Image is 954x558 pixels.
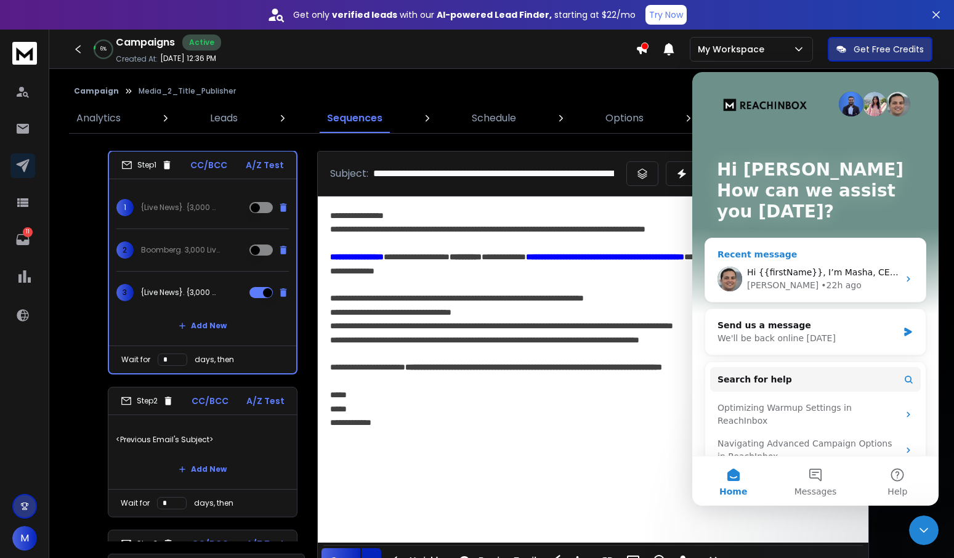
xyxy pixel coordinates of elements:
strong: AI-powered Lead Finder, [437,9,552,21]
p: days, then [194,498,233,508]
a: Leads [203,103,245,133]
span: 3 [116,284,134,301]
img: logo [12,42,37,65]
iframe: Intercom live chat [692,72,939,506]
a: 11 [10,227,35,252]
button: Campaign [74,86,119,96]
strong: verified leads [332,9,397,21]
p: My Workspace [698,43,769,55]
p: Subject: [330,166,368,181]
a: Sequences [320,103,390,133]
p: Wait for [121,498,150,508]
a: Schedule [464,103,523,133]
button: Get Free Credits [828,37,932,62]
a: Options [598,103,651,133]
h1: Campaigns [116,35,175,50]
button: Add New [169,457,236,482]
li: Step2CC/BCCA/Z Test<Previous Email's Subject>Add NewWait fordays, then [108,387,297,517]
iframe: Intercom live chat [909,516,939,545]
p: Leads [210,111,238,126]
p: Get only with our starting at $22/mo [293,9,636,21]
p: A/Z Test [246,395,285,407]
p: Wait for [121,355,150,365]
p: CC/BCC [192,538,228,550]
p: Analytics [76,111,121,126]
p: CC/BCC [190,159,227,171]
p: Sequences [327,111,382,126]
li: Step1CC/BCCA/Z Test1{Live News}. {3,000 Articles Monthly|3,000 Articles Every Month|3,000 Article... [108,150,297,374]
p: Schedule [472,111,516,126]
p: <Previous Email's Subject> [116,423,289,457]
div: Step 3 [121,538,174,549]
div: Step 1 [121,160,172,171]
p: 6 % [100,46,107,53]
p: Boomberg. 3,000 Live News. Monthly. [141,245,220,255]
p: {Live News}. {3,000 Articles Monthly|3,000 Articles Every Month|3,000 Articles Each Month}. [141,288,220,297]
p: days, then [195,355,234,365]
p: Media_2_Title_Publisher [139,86,236,96]
button: M [12,526,37,551]
span: 1 [116,199,134,216]
p: Get Free Credits [854,43,924,55]
p: Try Now [649,9,683,21]
p: Created At: [116,54,158,64]
div: Active [182,34,221,51]
p: A/Z Test [246,159,284,171]
p: {Live News}. {3,000 Articles Monthly|3,000 Articles Every Month|3,000 Articles Each Month}. [141,203,220,212]
p: Options [605,111,644,126]
p: [DATE] 12:36 PM [160,54,216,63]
p: A/Z Test [246,538,285,550]
p: CC/BCC [192,395,228,407]
p: 11 [23,227,33,237]
button: Add New [169,313,236,338]
div: Step 2 [121,395,174,406]
span: 2 [116,241,134,259]
button: Try Now [645,5,687,25]
a: Analytics [69,103,128,133]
